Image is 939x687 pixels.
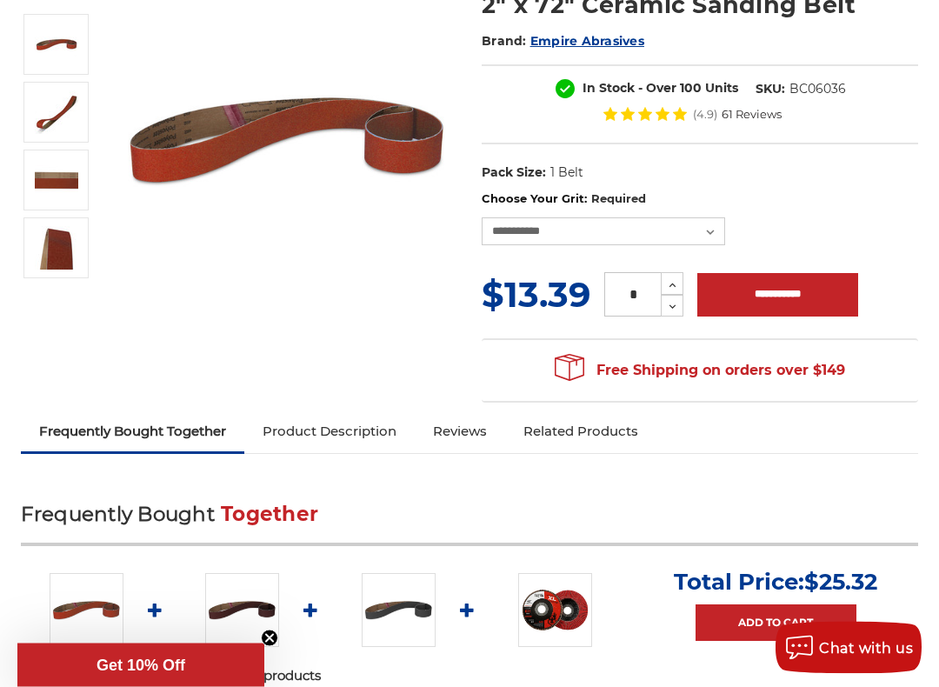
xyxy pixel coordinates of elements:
[674,569,877,597] p: Total Price:
[789,81,846,99] dd: BC06036
[97,657,185,674] span: Get 10% Off
[756,81,785,99] dt: SKU:
[35,91,78,135] img: 2" x 72" Ceramic Sanding Belt
[482,164,546,183] dt: Pack Size:
[482,274,590,317] span: $13.39
[35,159,78,203] img: 2" x 72" Cer Sanding Belt
[21,667,919,687] p: Please choose options for all selected products
[550,164,583,183] dd: 1 Belt
[530,34,644,50] a: Empire Abrasives
[261,630,278,647] button: Close teaser
[804,569,877,597] span: $25.32
[244,413,415,451] a: Product Description
[50,574,123,648] img: 2" x 72" Ceramic Pipe Sanding Belt
[35,227,78,270] img: 2" x 72" - Ceramic Sanding Belt
[776,622,922,674] button: Chat with us
[583,81,635,97] span: In Stock
[482,191,918,209] label: Choose Your Grit:
[21,503,215,527] span: Frequently Bought
[591,192,646,206] small: Required
[35,23,78,67] img: 2" x 72" Ceramic Pipe Sanding Belt
[722,110,782,121] span: 61 Reviews
[21,413,244,451] a: Frequently Bought Together
[693,110,717,121] span: (4.9)
[555,354,845,389] span: Free Shipping on orders over $149
[705,81,738,97] span: Units
[482,34,527,50] span: Brand:
[696,605,856,642] a: Add to Cart
[819,640,913,657] span: Chat with us
[638,81,676,97] span: - Over
[221,503,318,527] span: Together
[505,413,656,451] a: Related Products
[17,644,264,687] div: Get 10% OffClose teaser
[415,413,505,451] a: Reviews
[680,81,702,97] span: 100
